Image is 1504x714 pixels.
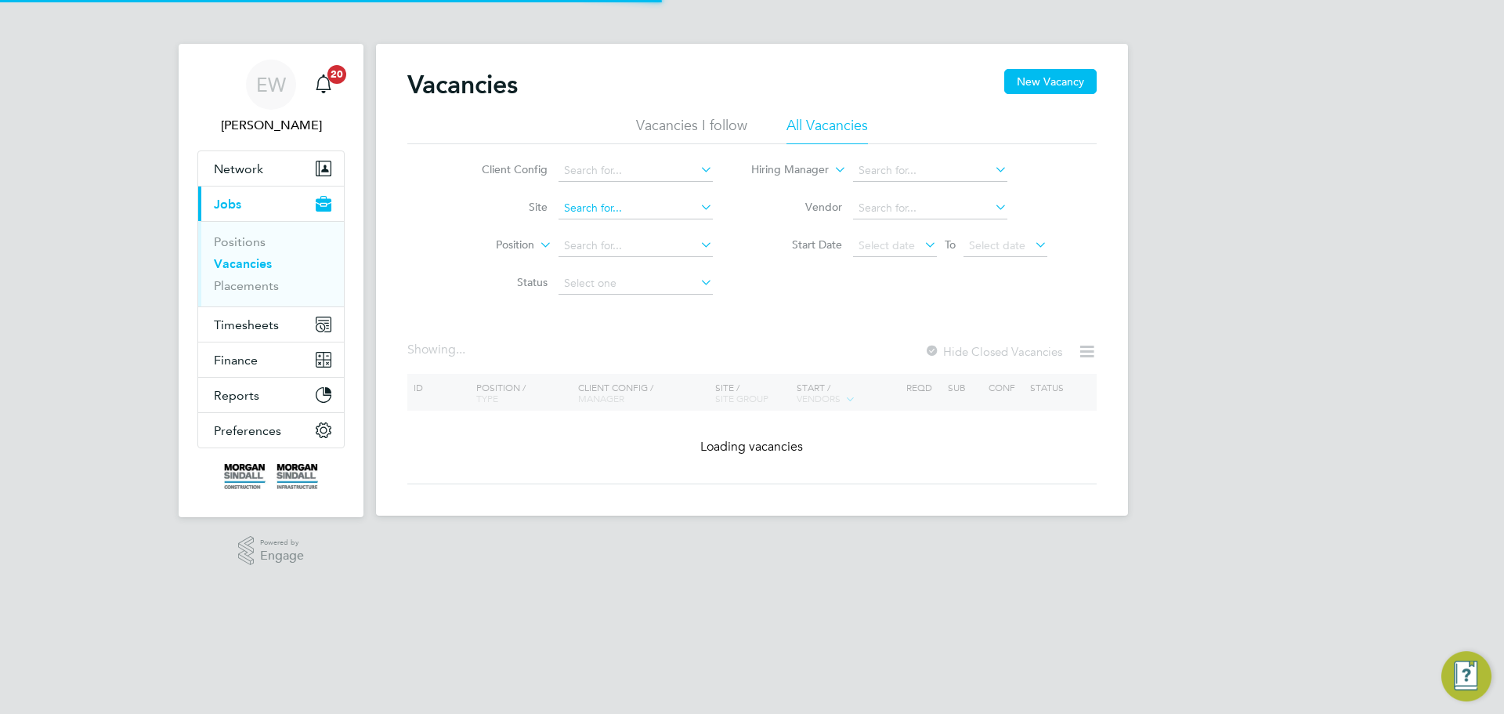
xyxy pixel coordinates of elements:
[940,234,960,255] span: To
[214,388,259,403] span: Reports
[238,536,305,566] a: Powered byEngage
[198,413,344,448] button: Preferences
[457,275,548,289] label: Status
[214,278,279,293] a: Placements
[198,378,344,412] button: Reports
[559,160,713,182] input: Search for...
[407,69,518,100] h2: Vacancies
[457,200,548,214] label: Site
[853,160,1007,182] input: Search for...
[559,273,713,295] input: Select one
[1004,69,1097,94] button: New Vacancy
[260,549,304,563] span: Engage
[256,74,286,95] span: EW
[1441,651,1491,701] button: Engage Resource Center
[636,116,747,144] li: Vacancies I follow
[179,44,363,517] nav: Main navigation
[327,65,346,84] span: 20
[969,238,1025,252] span: Select date
[444,237,534,253] label: Position
[224,464,318,489] img: morgansindall-logo-retina.png
[214,197,241,212] span: Jobs
[214,353,258,368] span: Finance
[308,60,339,110] a: 20
[456,342,465,357] span: ...
[739,162,829,178] label: Hiring Manager
[752,237,842,252] label: Start Date
[198,343,344,377] button: Finance
[559,198,713,219] input: Search for...
[197,464,345,489] a: Go to home page
[198,187,344,221] button: Jobs
[197,116,345,135] span: Emma Wells
[924,344,1062,359] label: Hide Closed Vacancies
[457,162,548,176] label: Client Config
[214,256,272,271] a: Vacancies
[752,200,842,214] label: Vendor
[198,151,344,186] button: Network
[407,342,468,358] div: Showing
[214,234,266,249] a: Positions
[786,116,868,144] li: All Vacancies
[198,221,344,306] div: Jobs
[853,198,1007,219] input: Search for...
[197,60,345,135] a: EW[PERSON_NAME]
[859,238,915,252] span: Select date
[214,423,281,438] span: Preferences
[214,317,279,332] span: Timesheets
[559,235,713,257] input: Search for...
[198,307,344,342] button: Timesheets
[214,161,263,176] span: Network
[260,536,304,549] span: Powered by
